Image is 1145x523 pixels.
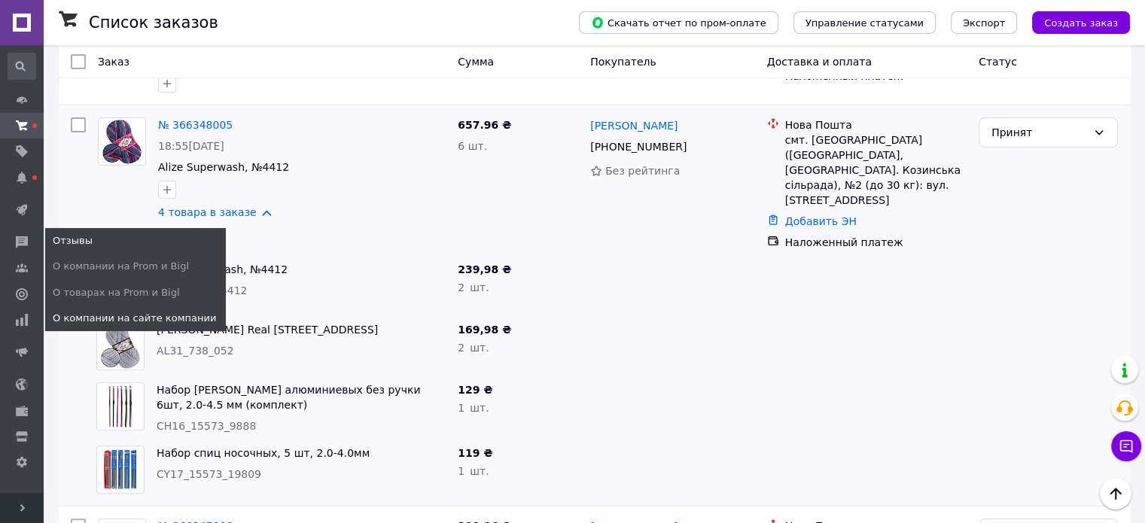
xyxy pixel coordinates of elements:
[458,263,511,275] span: 239,98 ₴
[53,312,216,325] span: О компании на сайте компании
[157,384,420,411] a: Набор [PERSON_NAME] алюминиевых без ручки 6шт, 2.0-4.5 мм (комплект)
[991,124,1087,141] div: Принят
[158,206,257,218] a: 4 товара в заказе
[98,117,146,166] a: Фото товару
[458,140,487,152] span: 6 шт.
[785,117,967,132] div: Нова Пошта
[157,345,234,357] span: AL31_738_052
[458,384,492,396] span: 129 ₴
[785,215,857,227] a: Добавить ЭН
[45,280,226,306] a: О товарах на Prom и Bigl
[458,447,492,459] span: 119 ₴
[98,56,129,68] span: Заказ
[158,161,289,173] a: Alize Superwash, №4412
[158,140,224,152] span: 18:55[DATE]
[45,254,226,279] a: О компании на Prom и Bigl
[97,446,144,493] img: Фото товару
[785,235,967,250] div: Наложенный платеж
[951,11,1017,34] button: Экспорт
[458,342,489,354] span: 2 шт.
[89,14,218,32] h1: Список заказов
[805,17,924,29] span: Управление статусами
[1100,478,1131,509] button: Наверх
[590,118,678,133] a: [PERSON_NAME]
[157,447,370,459] a: Набор спиц носочных, 5 шт, 2.0-4.0мм
[157,324,378,336] a: [PERSON_NAME] Real [STREET_ADDRESS]
[767,56,872,68] span: Доставка и оплата
[45,306,226,331] a: О компании на сайте компании
[53,234,93,248] span: Отзывы
[793,11,936,34] button: Управление статусами
[591,16,766,29] span: Скачать отчет по пром-оплате
[157,468,261,480] span: CY17_15573_19809
[605,165,680,177] span: Без рейтинга
[458,56,494,68] span: Сумма
[458,465,489,477] span: 1 шт.
[97,323,144,369] img: Фото товару
[458,119,511,131] span: 657.96 ₴
[53,286,180,300] span: О товарах на Prom и Bigl
[1017,16,1130,28] a: Создать заказ
[458,281,489,293] span: 2 шт.
[458,324,511,336] span: 169,98 ₴
[1044,17,1118,29] span: Создать заказ
[590,141,687,153] span: [PHONE_NUMBER]
[458,402,489,414] span: 1 шт.
[99,118,145,165] img: Фото товару
[1111,431,1141,461] button: Чат с покупателем
[53,260,189,273] span: О компании на Prom и Bigl
[97,383,144,430] img: Фото товару
[579,11,778,34] button: Скачать отчет по пром-оплате
[1032,11,1130,34] button: Создать заказ
[979,56,1017,68] span: Статус
[590,56,656,68] span: Покупатель
[158,119,233,131] a: № 366348005
[157,420,256,432] span: CH16_15573_9888
[785,132,967,208] div: смт. [GEOGRAPHIC_DATA] ([GEOGRAPHIC_DATA], [GEOGRAPHIC_DATA]. Козинська сільрада), №2 (до 30 кг):...
[963,17,1005,29] span: Экспорт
